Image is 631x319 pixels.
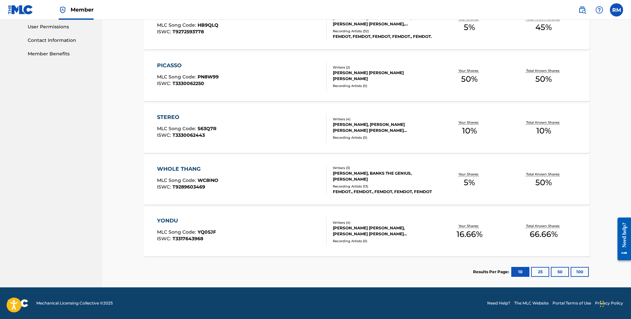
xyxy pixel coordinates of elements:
div: FEMDOT, FEMDOT, FEMDOT, FEMDOT., FEMDOT. [333,34,432,40]
span: 66.66 % [530,228,558,240]
div: Drag [600,294,604,314]
div: WHOLE THANG [157,165,218,173]
div: Recording Artists ( 0 ) [333,239,432,244]
div: YONDU [157,217,216,225]
div: STEREO [157,113,216,121]
div: Writers ( 2 ) [333,65,432,70]
img: logo [8,299,28,307]
p: Total Known Shares: [526,223,561,228]
span: 10 % [462,125,477,137]
span: 5 % [464,21,475,33]
button: 100 [571,267,589,277]
img: search [578,6,586,14]
span: WC8INO [198,177,218,183]
a: Member Benefits [28,50,94,57]
span: ISWC : [157,80,173,86]
p: Total Known Shares: [526,120,561,125]
span: T3317643968 [173,236,203,242]
p: Your Shares: [458,68,480,73]
div: Writers ( 4 ) [333,117,432,122]
span: ISWC : [157,184,173,190]
img: MLC Logo [8,5,33,14]
span: 5 % [464,177,475,188]
img: help [595,6,603,14]
div: [PERSON_NAME], BANKS THE GENIUS, [PERSON_NAME] [PERSON_NAME], [PERSON_NAME] [333,15,432,27]
p: Results Per Page: [473,269,511,275]
div: PICASSO [157,62,219,70]
div: Writers ( 4 ) [333,220,432,225]
a: Need Help? [487,300,510,306]
div: Writers ( 3 ) [333,165,432,170]
div: Recording Artists ( 0 ) [333,135,432,140]
div: Recording Artists ( 13 ) [333,184,432,189]
p: Total Known Shares: [526,172,561,177]
button: 10 [511,267,529,277]
iframe: Resource Center [613,213,631,266]
span: 45 % [535,21,552,33]
span: MLC Song Code : [157,229,198,235]
a: STEREOMLC Song Code:S63Q7RISWC:T3330062443Writers (4)[PERSON_NAME], [PERSON_NAME] [PERSON_NAME] [... [144,103,590,153]
p: Total Known Shares: [526,68,561,73]
span: T9272593778 [173,29,204,35]
span: ISWC : [157,29,173,35]
a: YONDUMLC Song Code:YQ05JFISWC:T3317643968Writers (4)[PERSON_NAME] [PERSON_NAME], [PERSON_NAME] [P... [144,207,590,256]
div: [PERSON_NAME], [PERSON_NAME] [PERSON_NAME] [PERSON_NAME] [PERSON_NAME] [333,122,432,133]
span: YQ05JF [198,229,216,235]
span: Mechanical Licensing Collective © 2025 [36,300,113,306]
span: 50 % [461,73,478,85]
a: PICASSOMLC Song Code:PN8W99ISWC:T3330062250Writers (2)[PERSON_NAME] [PERSON_NAME] [PERSON_NAME]Re... [144,52,590,101]
div: [PERSON_NAME] [PERSON_NAME], [PERSON_NAME] [PERSON_NAME] [PERSON_NAME] [333,225,432,237]
span: ISWC : [157,132,173,138]
button: 25 [531,267,549,277]
span: 50 % [535,177,552,188]
div: FEMDOT., FEMDOT., FEMDOT, FEMDOT, FEMDOT [333,189,432,195]
p: Your Shares: [458,223,480,228]
span: S63Q7R [198,126,216,131]
a: Privacy Policy [595,300,623,306]
span: HB9QLQ [198,22,218,28]
span: T3330062250 [173,80,204,86]
a: User Permissions [28,23,94,30]
a: Portal Terms of Use [552,300,591,306]
span: T3330062443 [173,132,205,138]
div: User Menu [610,3,623,16]
button: 50 [551,267,569,277]
span: MLC Song Code : [157,22,198,28]
span: PN8W99 [198,74,219,80]
p: Your Shares: [458,120,480,125]
p: Your Shares: [458,172,480,177]
div: Recording Artists ( 0 ) [333,83,432,88]
div: [PERSON_NAME] [PERSON_NAME] [PERSON_NAME] [333,70,432,82]
a: The MLC Website [514,300,549,306]
img: Top Rightsholder [59,6,67,14]
div: Help [593,3,606,16]
span: 10 % [536,125,551,137]
span: MLC Song Code : [157,74,198,80]
div: Recording Artists ( 32 ) [333,29,432,34]
span: T9289603469 [173,184,205,190]
span: MLC Song Code : [157,177,198,183]
a: Contact Information [28,37,94,44]
a: Public Search [576,3,589,16]
span: Member [71,6,94,14]
iframe: Chat Widget [598,287,631,319]
div: [PERSON_NAME], BANKS THE GENIUS, [PERSON_NAME] [333,170,432,182]
span: 16.66 % [457,228,483,240]
span: MLC Song Code : [157,126,198,131]
span: ISWC : [157,236,173,242]
a: WHOLE THANGMLC Song Code:WC8INOISWC:T9289603469Writers (3)[PERSON_NAME], BANKS THE GENIUS, [PERSO... [144,155,590,205]
span: 50 % [535,73,552,85]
